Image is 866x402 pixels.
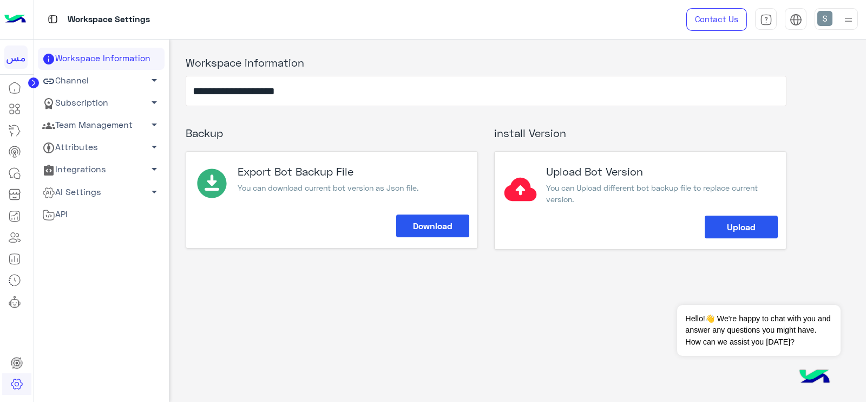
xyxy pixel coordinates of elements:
img: tab [46,12,60,26]
p: You can Upload different bot backup file to replace current version. [546,182,770,205]
span: Hello!👋 We're happy to chat with you and answer any questions you might have. How can we assist y... [677,305,840,356]
a: Team Management [38,114,165,137]
span: API [42,208,68,222]
span: arrow_drop_down [148,96,161,109]
div: مس [4,46,28,69]
span: arrow_drop_down [148,185,161,198]
a: tab [755,8,777,31]
h3: Export Bot Backup File [238,165,418,178]
p: You can download current bot version as Json file. [238,182,418,193]
h3: install Version [494,119,786,147]
img: tab [760,14,772,26]
a: Workspace Information [38,48,165,70]
a: Integrations [38,159,165,181]
a: API [38,203,165,225]
img: tab [790,14,802,26]
a: Contact Us [686,8,747,31]
span: arrow_drop_down [148,140,161,153]
button: Download [396,215,469,237]
h3: Backup [186,119,478,147]
a: Channel [38,70,165,92]
a: Attributes [38,137,165,159]
span: arrow_drop_down [148,163,161,176]
img: hulul-logo.png [796,359,834,397]
img: userImage [817,11,832,26]
a: Subscription [38,92,165,114]
span: arrow_drop_down [148,118,161,131]
label: Workspace information [186,54,304,70]
span: arrow_drop_down [148,74,161,87]
h3: Upload Bot Version [546,165,770,178]
button: Upload [705,216,778,238]
p: Workspace Settings [68,12,150,27]
img: profile [842,13,855,27]
a: AI Settings [38,181,165,203]
img: Logo [4,8,26,31]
